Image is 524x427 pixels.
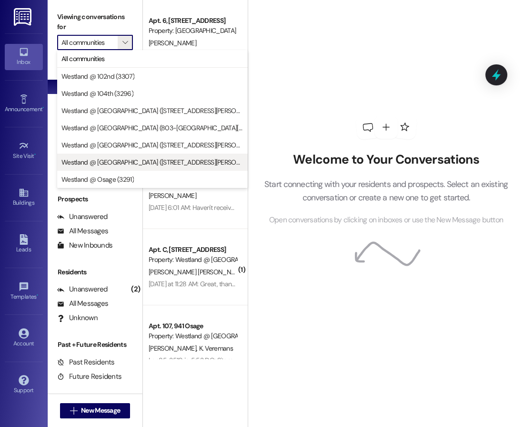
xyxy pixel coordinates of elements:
span: [PERSON_NAME] [149,39,196,47]
i:  [70,407,77,415]
div: Unknown [57,313,98,323]
span: Westland @ 104th (3296) [61,89,133,98]
div: Apt. 6, [STREET_ADDRESS] [149,16,237,26]
div: Past Residents [57,357,115,367]
div: Unanswered [57,212,108,222]
div: [DATE] at 11:28 AM: Great, thank you [149,280,246,288]
span: Westland @ [GEOGRAPHIC_DATA] ([STREET_ADDRESS][PERSON_NAME] (3274) [61,157,243,167]
a: Buildings [5,185,43,210]
div: New Inbounds [57,240,112,250]
button: New Message [60,403,131,418]
span: • [37,292,38,299]
span: [PERSON_NAME] [PERSON_NAME] [149,268,248,276]
a: Site Visit • [5,138,43,164]
a: Templates • [5,279,43,304]
span: Westland @ [GEOGRAPHIC_DATA] (803-[GEOGRAPHIC_DATA][PERSON_NAME]) (3298) [61,123,243,133]
span: Open conversations by clicking on inboxes or use the New Message button [269,214,503,226]
div: All Messages [57,226,108,236]
div: [DATE] 6:01 AM: Haven't received any emails about it , can you let me know when supervisor has se... [149,203,432,212]
div: Apt. C, [STREET_ADDRESS] [149,245,237,255]
div: Future Residents [57,372,121,382]
div: Unanswered [57,284,108,294]
span: • [42,104,44,111]
span: Westland @ 102nd (3307) [61,72,134,81]
div: Residents [48,267,142,277]
div: Property: Westland @ [GEOGRAPHIC_DATA] ([STREET_ADDRESS][PERSON_NAME] (3298) [149,255,237,265]
img: ResiDesk Logo [14,8,33,26]
h2: Welcome to Your Conversations [255,152,517,167]
i:  [122,39,128,46]
div: Past + Future Residents [48,340,142,350]
span: • [34,151,36,158]
div: Apt. 107, 941 Osage [149,321,237,331]
div: Prospects + Residents [48,64,142,74]
span: New Message [81,406,120,416]
span: Westland @ [GEOGRAPHIC_DATA] ([STREET_ADDRESS][PERSON_NAME]) (3377) [61,106,243,115]
span: All communities [61,54,105,63]
span: Westland @ [GEOGRAPHIC_DATA] ([STREET_ADDRESS][PERSON_NAME]) (3306) [61,140,243,150]
div: Prospects [48,194,142,204]
label: Viewing conversations for [57,10,133,35]
span: Westland @ Osage (3291) [61,175,134,184]
a: Leads [5,231,43,257]
a: Inbox [5,44,43,70]
div: (2) [129,282,142,297]
div: Property: Westland @ [GEOGRAPHIC_DATA] (3291) [149,331,237,341]
a: Support [5,372,43,398]
div: All Messages [57,299,108,309]
p: Start connecting with your residents and prospects. Select an existing conversation or create a n... [255,177,517,205]
a: Account [5,325,43,351]
div: Property: [GEOGRAPHIC_DATA] @ [GEOGRAPHIC_DATA] ([STREET_ADDRESS][PERSON_NAME]) (3306) [149,26,237,36]
input: All communities [61,35,118,50]
span: K. Veremans [199,344,233,353]
span: [PERSON_NAME] [149,344,199,353]
span: [PERSON_NAME] [149,191,196,200]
